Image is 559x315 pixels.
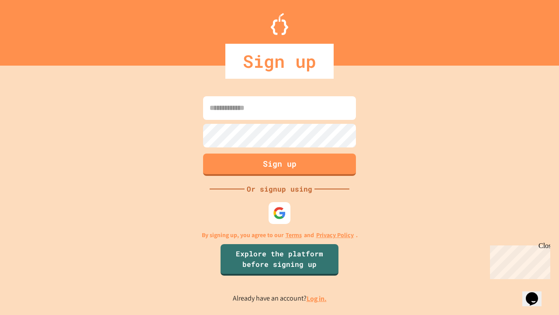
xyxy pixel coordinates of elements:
[233,293,327,304] p: Already have an account?
[225,44,334,79] div: Sign up
[273,206,286,220] img: google-icon.svg
[522,280,550,306] iframe: chat widget
[271,13,288,35] img: Logo.svg
[3,3,60,56] div: Chat with us now!Close
[245,184,314,194] div: Or signup using
[202,231,358,240] p: By signing up, you agree to our and .
[307,294,327,303] a: Log in.
[487,242,550,279] iframe: chat widget
[316,231,354,240] a: Privacy Policy
[203,154,356,176] button: Sign up
[286,231,302,240] a: Terms
[221,244,338,276] a: Explore the platform before signing up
